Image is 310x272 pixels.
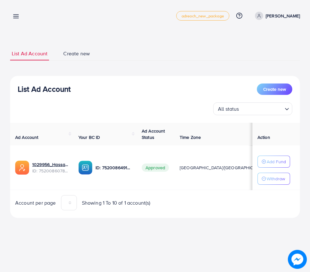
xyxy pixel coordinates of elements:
[32,161,68,168] a: 1029956_Hassam_1750906624197
[257,134,270,140] span: Action
[142,128,165,140] span: Ad Account Status
[18,84,71,94] h3: List Ad Account
[63,50,90,57] span: Create new
[257,156,290,168] button: Add Fund
[257,173,290,185] button: Withdraw
[252,12,300,20] a: [PERSON_NAME]
[213,102,292,115] div: Search for option
[182,14,224,18] span: adreach_new_package
[142,164,169,172] span: Approved
[82,199,151,207] span: Showing 1 To 10 of 1 account(s)
[267,158,286,165] p: Add Fund
[288,250,307,269] img: image
[78,161,92,175] img: ic-ba-acc.ded83a64.svg
[15,134,39,140] span: Ad Account
[15,161,29,175] img: ic-ads-acc.e4c84228.svg
[267,175,285,182] p: Withdraw
[263,86,286,92] span: Create new
[180,164,268,171] span: [GEOGRAPHIC_DATA]/[GEOGRAPHIC_DATA]
[241,103,282,114] input: Search for option
[15,199,56,207] span: Account per page
[176,11,229,21] a: adreach_new_package
[78,134,100,140] span: Your BC ID
[12,50,47,57] span: List Ad Account
[32,161,68,174] div: <span class='underline'>1029956_Hassam_1750906624197</span></br>7520086078024515591
[32,168,68,174] span: ID: 7520086078024515591
[257,83,292,95] button: Create new
[266,12,300,20] p: [PERSON_NAME]
[217,104,240,114] span: All status
[180,134,201,140] span: Time Zone
[96,164,132,171] p: ID: 7520086491469692945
